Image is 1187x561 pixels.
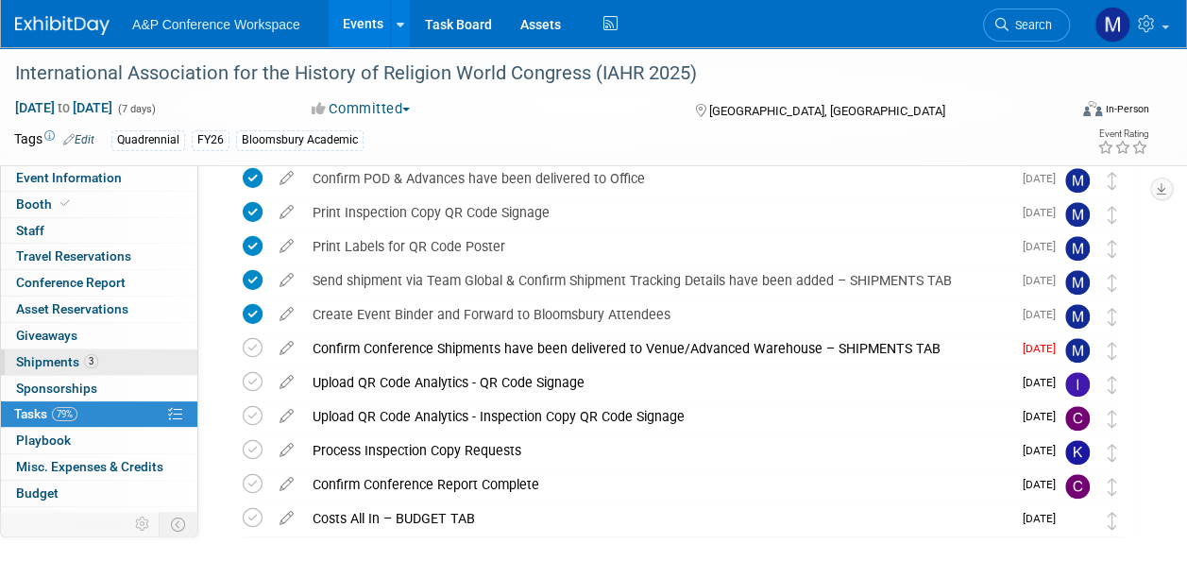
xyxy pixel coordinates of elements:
[1065,202,1090,227] img: Matt Hambridge
[8,57,1052,91] div: International Association for the History of Religion World Congress (IAHR 2025)
[270,476,303,493] a: edit
[1065,440,1090,465] img: Kate Hunneyball
[1108,478,1117,496] i: Move task
[1094,7,1130,42] img: Matt Hambridge
[303,468,1011,501] div: Confirm Conference Report Complete
[1023,478,1065,491] span: [DATE]
[1065,304,1090,329] img: Matt Hambridge
[16,328,77,343] span: Giveaways
[1023,444,1065,457] span: [DATE]
[1108,308,1117,326] i: Move task
[303,332,1011,365] div: Confirm Conference Shipments have been delivered to Venue/Advanced Warehouse – SHIPMENTS TAB
[16,275,126,290] span: Conference Report
[1,428,197,453] a: Playbook
[709,104,945,118] span: [GEOGRAPHIC_DATA], [GEOGRAPHIC_DATA]
[14,129,94,151] td: Tags
[270,408,303,425] a: edit
[1023,206,1065,219] span: [DATE]
[1108,274,1117,292] i: Move task
[63,133,94,146] a: Edit
[270,238,303,255] a: edit
[55,100,73,115] span: to
[16,433,71,448] span: Playbook
[303,298,1011,331] div: Create Event Binder and Forward to Bloomsbury Attendees
[1108,376,1117,394] i: Move task
[1023,172,1065,185] span: [DATE]
[303,366,1011,399] div: Upload QR Code Analytics - QR Code Signage
[192,130,229,150] div: FY26
[1,401,197,427] a: Tasks79%
[1,297,197,322] a: Asset Reservations
[270,442,303,459] a: edit
[60,198,70,209] i: Booth reservation complete
[270,272,303,289] a: edit
[84,354,98,368] span: 3
[1065,406,1090,431] img: Christine Ritchlin
[303,196,1011,229] div: Print Inspection Copy QR Code Signage
[236,130,364,150] div: Bloomsbury Academic
[1,218,197,244] a: Staff
[1065,270,1090,295] img: Matt Hambridge
[303,434,1011,467] div: Process Inspection Copy Requests
[16,381,97,396] span: Sponsorships
[1065,236,1090,261] img: Matt Hambridge
[270,374,303,391] a: edit
[1023,240,1065,253] span: [DATE]
[1108,444,1117,462] i: Move task
[1,481,197,506] a: Budget
[16,223,44,238] span: Staff
[1065,372,1090,397] img: Ira Sumarno
[1023,342,1065,355] span: [DATE]
[303,230,1011,263] div: Print Labels for QR Code Poster
[16,354,98,369] span: Shipments
[1023,274,1065,287] span: [DATE]
[1083,101,1102,116] img: Format-Inperson.png
[1009,18,1052,32] span: Search
[1,323,197,348] a: Giveaways
[1,192,197,217] a: Booth
[1105,102,1149,116] div: In-Person
[1023,512,1065,525] span: [DATE]
[1065,338,1090,363] img: Matt Hambridge
[16,512,143,527] span: ROI, Objectives & ROO
[1023,410,1065,423] span: [DATE]
[14,406,77,421] span: Tasks
[270,204,303,221] a: edit
[1108,410,1117,428] i: Move task
[303,264,1011,297] div: Send shipment via Team Global & Confirm Shipment Tracking Details have been added – SHIPMENTS TAB
[16,485,59,501] span: Budget
[303,162,1011,195] div: Confirm POD & Advances have been delivered to Office
[116,103,156,115] span: (7 days)
[127,512,160,536] td: Personalize Event Tab Strip
[14,99,113,116] span: [DATE] [DATE]
[1,376,197,401] a: Sponsorships
[132,17,300,32] span: A&P Conference Workspace
[1023,376,1065,389] span: [DATE]
[270,340,303,357] a: edit
[1,454,197,480] a: Misc. Expenses & Credits
[984,98,1149,127] div: Event Format
[1065,474,1090,499] img: Carolin Cichy
[15,16,110,35] img: ExhibitDay
[1108,206,1117,224] i: Move task
[111,130,185,150] div: Quadrennial
[1108,342,1117,360] i: Move task
[1108,512,1117,530] i: Move task
[1,349,197,375] a: Shipments3
[305,99,417,119] button: Committed
[303,502,1011,535] div: Costs All In – BUDGET TAB
[1065,508,1090,533] img: Anne Weston
[1,165,197,191] a: Event Information
[160,512,198,536] td: Toggle Event Tabs
[1,507,197,533] a: ROI, Objectives & ROO
[1,244,197,269] a: Travel Reservations
[1097,129,1148,139] div: Event Rating
[16,248,131,263] span: Travel Reservations
[52,407,77,421] span: 79%
[983,8,1070,42] a: Search
[1108,240,1117,258] i: Move task
[270,306,303,323] a: edit
[16,459,163,474] span: Misc. Expenses & Credits
[1108,172,1117,190] i: Move task
[270,510,303,527] a: edit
